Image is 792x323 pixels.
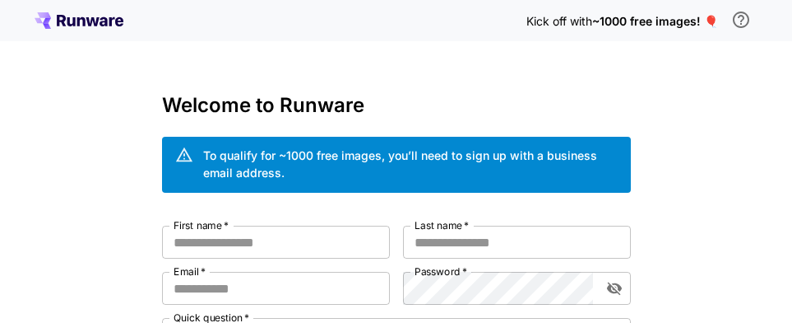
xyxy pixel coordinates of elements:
[415,218,469,232] label: Last name
[600,274,629,303] button: toggle password visibility
[592,14,718,28] span: ~1000 free images! 🎈
[415,264,467,279] label: Password
[526,14,592,28] span: Kick off with
[725,3,757,36] button: In order to qualify for free credit, you need to sign up with a business email address and click ...
[203,147,618,181] div: To qualify for ~1000 free images, you’ll need to sign up with a business email address.
[174,264,206,279] label: Email
[162,94,631,117] h3: Welcome to Runware
[174,218,229,232] label: First name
